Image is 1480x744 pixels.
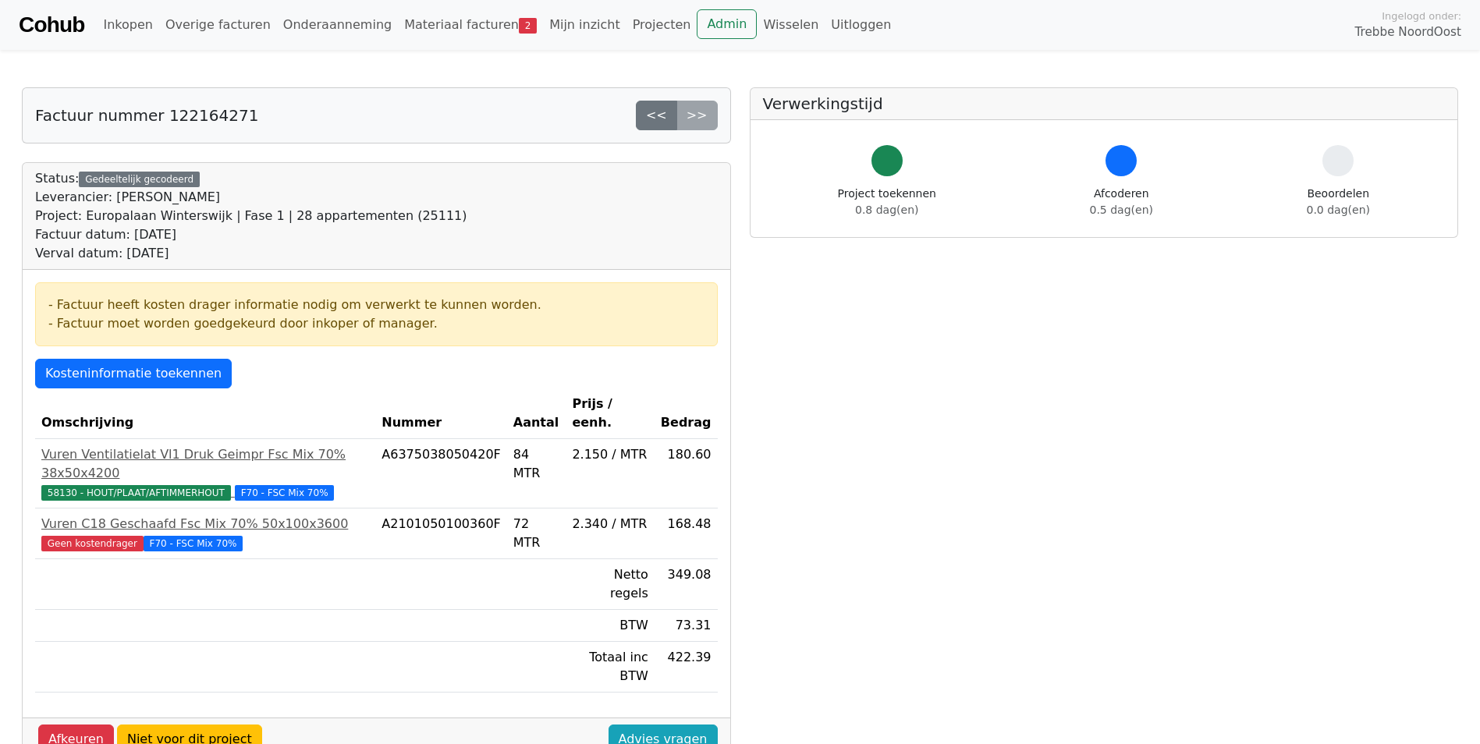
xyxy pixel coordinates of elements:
div: Afcoderen [1090,186,1153,218]
td: 422.39 [655,642,718,693]
td: A6375038050420F [375,439,506,508]
div: 84 MTR [513,445,560,483]
div: 2.150 / MTR [572,445,648,464]
th: Prijs / eenh. [566,388,654,439]
td: 180.60 [655,439,718,508]
a: Wisselen [757,9,825,41]
a: Kosteninformatie toekennen [35,359,232,388]
div: Vuren C18 Geschaafd Fsc Mix 70% 50x100x3600 [41,515,369,533]
th: Omschrijving [35,388,375,439]
a: Vuren Ventilatielat Vl1 Druk Geimpr Fsc Mix 70% 38x50x420058130 - HOUT/PLAAT/AFTIMMERHOUT F70 - F... [41,445,369,501]
th: Bedrag [655,388,718,439]
td: Netto regels [566,559,654,610]
span: 0.5 dag(en) [1090,204,1153,216]
h5: Verwerkingstijd [763,94,1446,113]
a: Vuren C18 Geschaafd Fsc Mix 70% 50x100x3600Geen kostendragerF70 - FSC Mix 70% [41,515,369,552]
div: Project: Europalaan Winterswijk | Fase 1 | 28 appartementen (25111) [35,207,467,225]
h5: Factuur nummer 122164271 [35,106,258,125]
span: Geen kostendrager [41,536,144,551]
a: Overige facturen [159,9,277,41]
div: Verval datum: [DATE] [35,244,467,263]
div: - Factuur moet worden goedgekeurd door inkoper of manager. [48,314,705,333]
td: A2101050100360F [375,508,506,559]
td: 168.48 [655,508,718,559]
a: Uitloggen [825,9,897,41]
a: Mijn inzicht [543,9,626,41]
td: BTW [566,610,654,642]
span: 2 [519,18,537,34]
div: 2.340 / MTR [572,515,648,533]
a: Cohub [19,6,84,44]
th: Aantal [507,388,566,439]
div: Leverancier: [PERSON_NAME] [35,188,467,207]
div: Status: [35,169,467,263]
td: Totaal inc BTW [566,642,654,693]
div: - Factuur heeft kosten drager informatie nodig om verwerkt te kunnen worden. [48,296,705,314]
span: Ingelogd onder: [1382,9,1461,23]
div: Factuur datum: [DATE] [35,225,467,244]
div: Project toekennen [838,186,936,218]
span: 58130 - HOUT/PLAAT/AFTIMMERHOUT [41,485,231,501]
div: 72 MTR [513,515,560,552]
td: 349.08 [655,559,718,610]
span: Trebbe NoordOost [1355,23,1461,41]
td: 73.31 [655,610,718,642]
div: Beoordelen [1307,186,1370,218]
div: Gedeeltelijk gecodeerd [79,172,200,187]
a: Materiaal facturen2 [398,9,543,41]
a: Projecten [626,9,697,41]
span: F70 - FSC Mix 70% [144,536,243,551]
span: 0.8 dag(en) [855,204,918,216]
a: Inkopen [97,9,158,41]
div: Vuren Ventilatielat Vl1 Druk Geimpr Fsc Mix 70% 38x50x4200 [41,445,369,483]
span: 0.0 dag(en) [1307,204,1370,216]
a: Onderaanneming [277,9,398,41]
a: << [636,101,677,130]
a: Admin [697,9,757,39]
th: Nummer [375,388,506,439]
span: F70 - FSC Mix 70% [235,485,335,501]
